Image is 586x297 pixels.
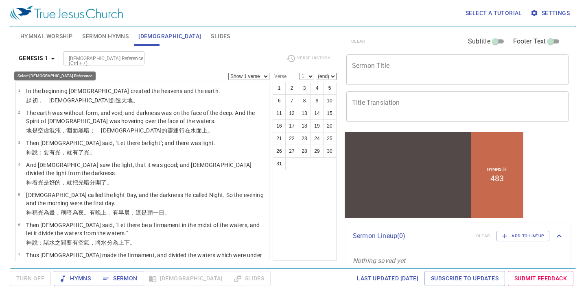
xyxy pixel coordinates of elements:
[26,191,267,207] p: [DEMOGRAPHIC_DATA] called the light Day, and the darkness He called Night. So the evening and the...
[298,82,311,95] button: 3
[130,209,170,216] wh1242: ，這是頭一
[273,157,286,170] button: 31
[17,74,72,79] label: Previous (←, ↑) Next (→, ↓)
[90,149,95,156] wh216: 。
[310,82,324,95] button: 4
[343,130,525,219] iframe: from-child
[18,140,20,145] span: 3
[273,145,286,158] button: 26
[32,149,96,156] wh430: 說
[26,221,267,237] p: Then [DEMOGRAPHIC_DATA] said, "Let there be a firmament in the midst of the waters, and let it di...
[323,119,336,132] button: 20
[273,107,286,120] button: 11
[285,119,298,132] button: 17
[508,271,573,286] a: Submit Feedback
[273,119,286,132] button: 16
[466,8,522,18] span: Select a tutorial
[49,127,214,134] wh8414: 混沌
[15,51,61,66] button: Genesis 1
[502,232,544,240] span: Add to Lineup
[323,82,336,95] button: 5
[18,252,20,257] span: 7
[513,37,546,46] span: Footer Text
[72,209,171,216] wh2822: 為夜
[44,179,113,186] wh216: 是好的
[60,273,91,284] span: Hymns
[18,88,20,93] span: 1
[103,273,137,284] span: Sermon
[97,271,144,286] button: Sermon
[357,273,418,284] span: Last updated [DATE]
[529,6,573,21] button: Settings
[121,97,138,104] wh1254: 天
[298,94,311,107] button: 8
[18,162,20,167] span: 4
[113,239,136,246] wh914: 為上下。
[38,127,214,134] wh1961: 空虛
[32,127,214,134] wh776: 是
[66,209,170,216] wh7121: 暗
[310,119,324,132] button: 19
[185,127,214,134] wh7363: 在水
[164,209,170,216] wh3117: 。
[354,271,422,286] a: Last updated [DATE]
[310,94,324,107] button: 9
[353,231,470,241] p: Sermon Lineup ( 0 )
[468,37,490,46] span: Subtitle
[26,109,267,125] p: The earth was without form, and void; and darkness was on the face of the deep. And the Spirit of...
[273,82,286,95] button: 1
[61,179,112,186] wh2896: ，就把光
[38,149,96,156] wh559: ：要有
[55,209,170,216] wh3117: ，稱
[208,127,213,134] wh5921: 。
[353,257,406,264] i: Nothing saved yet
[38,97,139,104] wh7225: ， [DEMOGRAPHIC_DATA]
[346,223,571,249] div: Sermon Lineup(0)clearAdd to Lineup
[514,273,567,284] span: Submit Feedback
[196,127,213,134] wh4325: 面
[532,8,570,18] span: Settings
[26,87,220,95] p: In the beginning [DEMOGRAPHIC_DATA] created the heavens and the earth.
[54,271,97,286] button: Hymns
[298,107,311,120] button: 13
[298,132,311,145] button: 23
[44,209,170,216] wh216: 為晝
[26,148,215,156] p: 神
[66,54,129,63] input: Type Bible Reference
[26,126,267,134] p: 地
[26,139,215,147] p: Then [DEMOGRAPHIC_DATA] said, "Let there be light"; and there was light.
[211,31,230,41] span: Slides
[107,209,171,216] wh6153: ，有早晨
[32,209,171,216] wh430: 稱
[26,96,220,104] p: 起初
[26,161,267,177] p: And [DEMOGRAPHIC_DATA] saw the light, that it was good; and [DEMOGRAPHIC_DATA] divided the light ...
[310,107,324,120] button: 14
[66,239,136,246] wh8432: 要有空氣
[285,94,298,107] button: 7
[18,222,20,227] span: 6
[285,107,298,120] button: 12
[19,53,48,63] b: Genesis 1
[273,74,286,79] label: Verse
[18,192,20,197] span: 5
[10,6,123,20] img: True Jesus Church
[61,127,213,134] wh922: ，淵
[273,94,286,107] button: 6
[90,179,113,186] wh2822: 分開了
[310,132,324,145] button: 24
[20,31,73,41] span: Hymnal Worship
[273,132,286,145] button: 21
[32,239,136,246] wh430: 說
[82,31,129,41] span: Sermon Hymns
[298,119,311,132] button: 18
[18,110,20,115] span: 2
[84,179,113,186] wh216: 暗
[38,239,136,246] wh559: ：諸水
[173,127,213,134] wh7307: 運行
[424,271,505,286] a: Subscribe to Updates
[496,231,549,241] button: Add to Lineup
[26,238,267,247] p: 神
[133,97,138,104] wh776: 。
